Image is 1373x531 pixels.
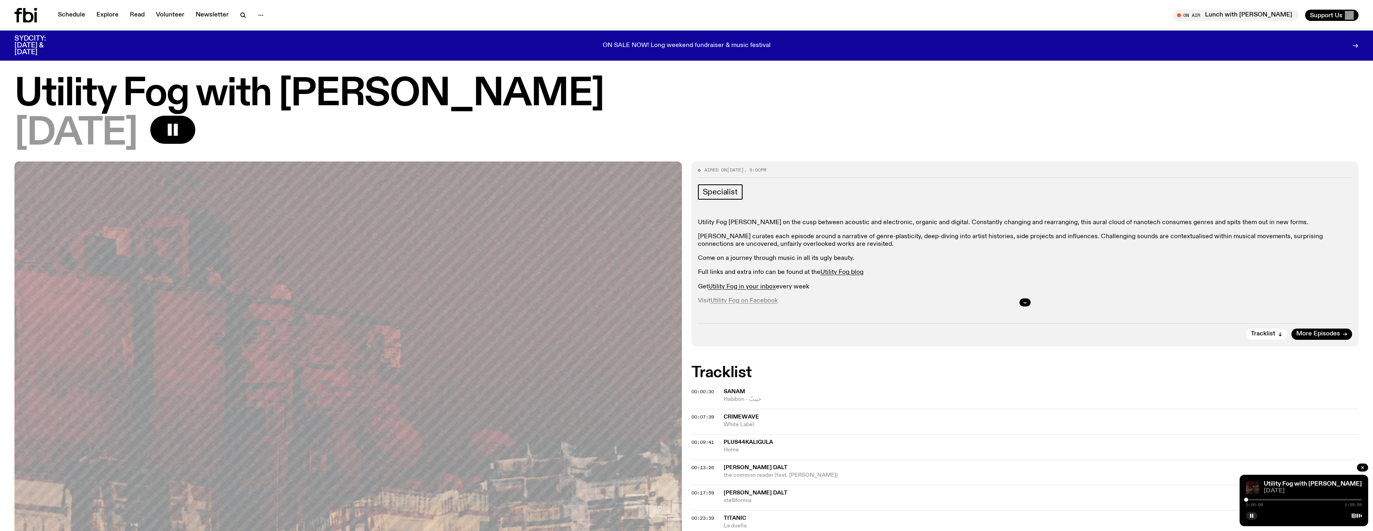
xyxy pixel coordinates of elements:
[724,490,788,496] span: [PERSON_NAME] Dalt
[692,515,714,521] span: 00:23:39
[1310,12,1342,19] span: Support Us
[744,167,766,173] span: , 9:00pm
[724,472,1359,479] span: the common reader (feat. [PERSON_NAME])
[704,167,727,173] span: Aired on
[724,522,1359,530] span: La dueña
[1246,329,1287,340] button: Tracklist
[698,255,1353,262] p: Come on a journey through music in all its ugly beauty.
[724,414,759,420] span: Crimewave
[14,116,137,152] span: [DATE]
[1264,488,1362,494] span: [DATE]
[724,515,746,521] span: Titanic
[698,184,743,200] a: Specialist
[125,10,149,21] a: Read
[692,490,714,496] span: 00:17:59
[708,284,776,290] a: Utility Fog in your inbox
[698,233,1353,248] p: [PERSON_NAME] curates each episode around a narrative of genre-plasticity, deep-diving into artis...
[724,439,773,445] span: plus44Kaligula
[724,446,1359,454] span: Home
[692,388,714,395] span: 00:00:30
[724,421,1359,429] span: White Label
[14,76,1359,112] h1: Utility Fog with [PERSON_NAME]
[698,269,1353,276] p: Full links and extra info can be found at the
[1264,481,1362,487] a: Utility Fog with [PERSON_NAME]
[1291,329,1352,340] a: More Episodes
[1246,481,1259,494] img: Cover to (SAFETY HAZARD) مخاطر السلامة by electroneya, MARTINA and TNSXORDS
[92,10,123,21] a: Explore
[191,10,233,21] a: Newsletter
[724,389,745,394] span: SANAM
[14,35,66,56] h3: SYDCITY: [DATE] & [DATE]
[692,491,714,495] button: 00:17:59
[727,167,744,173] span: [DATE]
[1345,503,1362,507] span: 1:59:59
[692,516,714,521] button: 00:23:39
[692,440,714,445] button: 00:09:41
[724,497,1359,504] span: stelliformia
[698,283,1353,291] p: Get every week
[1246,503,1263,507] span: 0:00:06
[703,188,738,196] span: Specialist
[692,439,714,445] span: 00:09:41
[1296,331,1340,337] span: More Episodes
[692,390,714,394] button: 00:00:30
[692,366,1359,380] h2: Tracklist
[724,396,1359,403] span: Habibon - حبيبٌ
[821,269,863,276] a: Utility Fog blog
[692,466,714,470] button: 00:13:26
[603,42,771,49] p: ON SALE NOW! Long weekend fundraiser & music festival
[692,414,714,420] span: 00:07:39
[724,465,788,470] span: [PERSON_NAME] Dalt
[692,464,714,471] span: 00:13:26
[698,219,1353,227] p: Utility Fog [PERSON_NAME] on the cusp between acoustic and electronic, organic and digital. Const...
[53,10,90,21] a: Schedule
[1305,10,1359,21] button: Support Us
[1251,331,1275,337] span: Tracklist
[151,10,189,21] a: Volunteer
[692,415,714,419] button: 00:07:39
[1173,10,1299,21] button: On AirLunch with [PERSON_NAME]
